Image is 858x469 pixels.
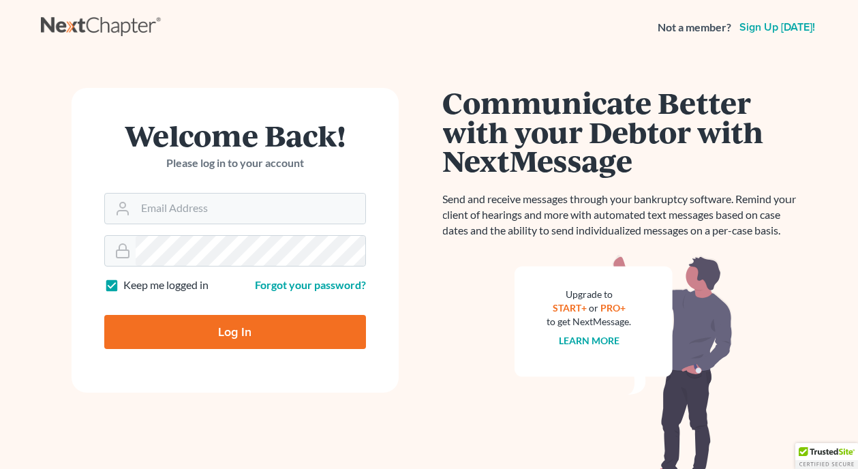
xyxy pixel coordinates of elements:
label: Keep me logged in [123,277,209,293]
h1: Welcome Back! [104,121,366,150]
a: PRO+ [600,302,626,314]
p: Please log in to your account [104,155,366,171]
a: Sign up [DATE]! [737,22,818,33]
span: or [589,302,598,314]
div: Upgrade to [547,288,632,301]
a: START+ [553,302,587,314]
a: Learn more [559,335,619,346]
div: to get NextMessage. [547,315,632,329]
div: TrustedSite Certified [795,443,858,469]
p: Send and receive messages through your bankruptcy software. Remind your client of hearings and mo... [443,192,804,239]
input: Email Address [136,194,365,224]
h1: Communicate Better with your Debtor with NextMessage [443,88,804,175]
input: Log In [104,315,366,349]
a: Forgot your password? [255,278,366,291]
strong: Not a member? [658,20,731,35]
